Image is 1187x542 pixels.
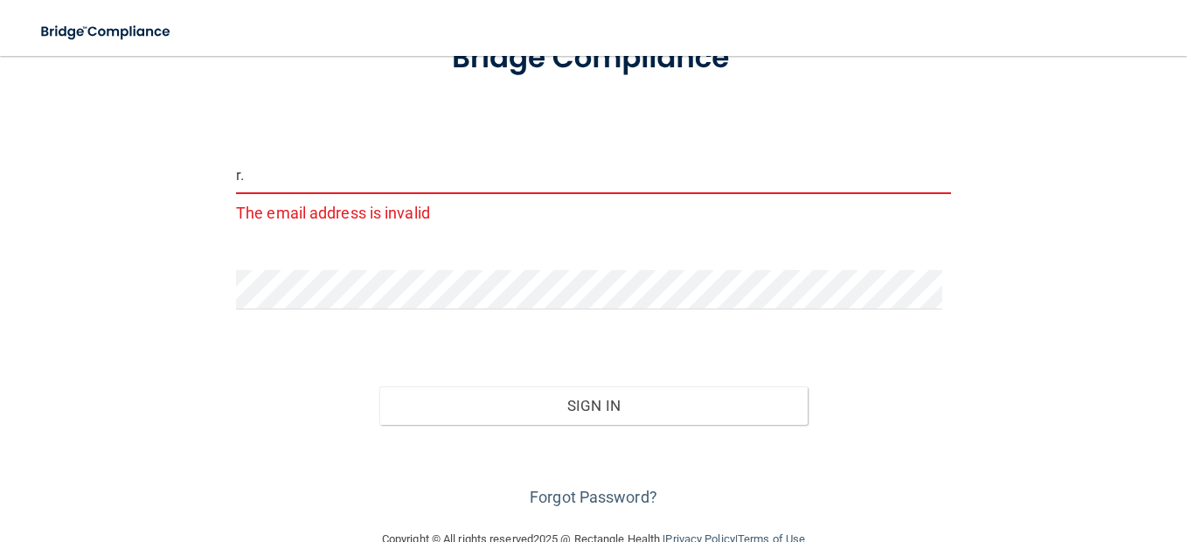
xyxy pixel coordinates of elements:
[421,20,766,97] img: bridge_compliance_login_screen.278c3ca4.svg
[236,155,951,194] input: Email
[530,488,657,506] a: Forgot Password?
[236,198,951,227] p: The email address is invalid
[26,14,187,50] img: bridge_compliance_login_screen.278c3ca4.svg
[379,386,809,425] button: Sign In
